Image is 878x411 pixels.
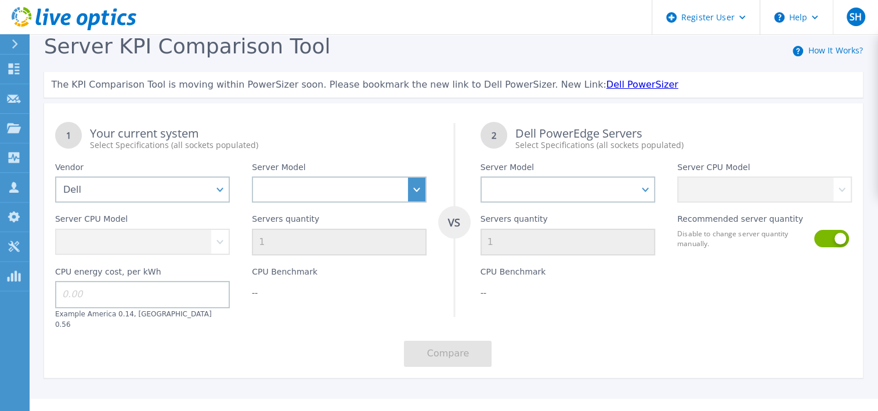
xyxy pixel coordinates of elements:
[51,79,606,90] span: The KPI Comparison Tool is moving within PowerSizer soon. Please bookmark the new link to Dell Po...
[404,341,492,367] button: Compare
[90,128,427,151] div: Your current system
[850,12,862,21] span: SH
[55,214,128,228] label: Server CPU Model
[252,163,305,176] label: Server Model
[44,34,331,58] span: Server KPI Comparison Tool
[252,214,319,228] label: Servers quantity
[808,45,863,56] a: How It Works?
[515,128,852,151] div: Dell PowerEdge Servers
[66,129,71,141] tspan: 1
[252,287,427,298] div: --
[55,281,230,308] input: 0.00
[55,267,161,281] label: CPU energy cost, per kWh
[491,129,496,141] tspan: 2
[677,163,750,176] label: Server CPU Model
[55,163,84,176] label: Vendor
[606,79,678,90] a: Dell PowerSizer
[55,310,212,329] label: Example America 0.14, [GEOGRAPHIC_DATA] 0.56
[480,267,546,281] label: CPU Benchmark
[677,214,803,228] label: Recommended server quantity
[677,229,807,248] label: Disable to change server quantity manually.
[90,139,427,151] div: Select Specifications (all sockets populated)
[252,267,317,281] label: CPU Benchmark
[515,139,852,151] div: Select Specifications (all sockets populated)
[480,163,534,176] label: Server Model
[480,214,548,228] label: Servers quantity
[480,287,655,298] div: --
[447,215,460,229] tspan: VS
